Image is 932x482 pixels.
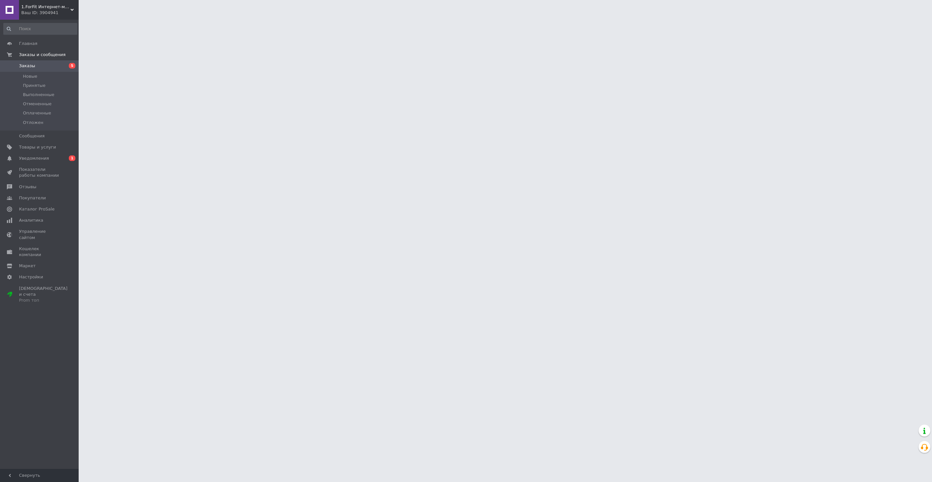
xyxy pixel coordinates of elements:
span: Отложен [23,120,43,126]
input: Поиск [3,23,77,35]
span: Новые [23,73,37,79]
div: Prom топ [19,297,68,303]
span: 5 [69,63,75,69]
span: Кошелек компании [19,246,61,258]
span: Сообщения [19,133,45,139]
span: Оплаченные [23,110,51,116]
span: Заказы [19,63,35,69]
span: Показатели работы компании [19,167,61,178]
span: Аналитика [19,217,43,223]
span: Управление сайтом [19,229,61,240]
span: Каталог ProSale [19,206,54,212]
span: Заказы и сообщения [19,52,66,58]
div: Ваш ID: 3904941 [21,10,79,16]
span: [DEMOGRAPHIC_DATA] и счета [19,286,68,304]
span: 1.ForFit Интернет-магазин спортивных товаров [21,4,70,10]
span: Главная [19,41,37,47]
span: Товары и услуги [19,144,56,150]
span: Настройки [19,274,43,280]
span: Маркет [19,263,36,269]
span: Уведомления [19,155,49,161]
span: Отмененные [23,101,51,107]
span: Выполненные [23,92,54,98]
span: Отзывы [19,184,36,190]
span: Покупатели [19,195,46,201]
span: Принятые [23,83,46,89]
span: 1 [69,155,75,161]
